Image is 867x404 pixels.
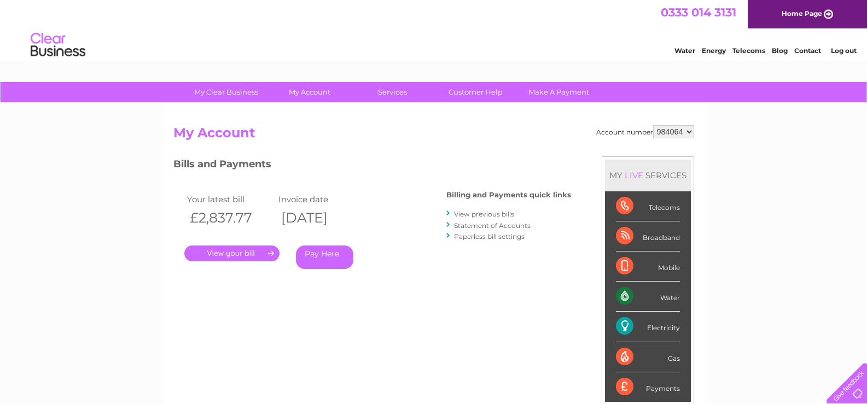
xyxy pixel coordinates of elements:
a: Contact [794,46,821,55]
a: 0333 014 3131 [661,5,736,19]
a: Telecoms [732,46,765,55]
a: Water [674,46,695,55]
div: LIVE [622,170,645,180]
th: [DATE] [276,207,368,229]
td: Invoice date [276,192,368,207]
div: Mobile [616,251,680,282]
a: Paperless bill settings [454,232,525,241]
div: Account number [596,125,694,138]
div: Payments [616,372,680,402]
a: Make A Payment [514,82,604,102]
div: Clear Business is a trading name of Verastar Limited (registered in [GEOGRAPHIC_DATA] No. 3667643... [176,6,693,53]
div: Gas [616,342,680,372]
img: logo.png [30,28,86,62]
a: Services [347,82,438,102]
a: Customer Help [430,82,521,102]
a: View previous bills [454,210,514,218]
td: Your latest bill [184,192,276,207]
a: . [184,245,280,261]
a: Statement of Accounts [454,221,531,230]
a: Blog [772,46,788,55]
div: Broadband [616,221,680,251]
div: Water [616,282,680,312]
div: Telecoms [616,191,680,221]
a: My Clear Business [181,82,271,102]
h3: Bills and Payments [173,156,571,175]
h2: My Account [173,125,694,146]
div: Electricity [616,312,680,342]
a: Energy [702,46,726,55]
a: Pay Here [296,245,353,269]
div: MY SERVICES [605,160,691,191]
a: My Account [264,82,354,102]
a: Log out [831,46,857,55]
h4: Billing and Payments quick links [446,191,571,199]
th: £2,837.77 [184,207,276,229]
